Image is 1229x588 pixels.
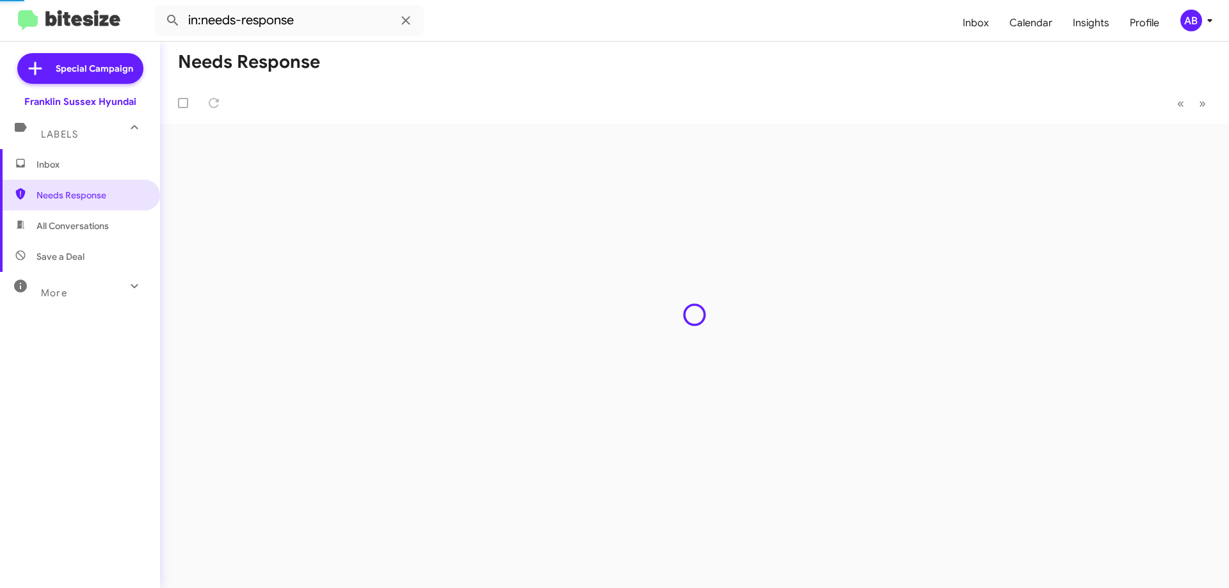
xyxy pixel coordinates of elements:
span: Inbox [36,158,145,171]
button: AB [1169,10,1215,31]
button: Next [1191,90,1214,116]
a: Calendar [999,4,1063,42]
span: » [1199,95,1206,111]
span: Labels [41,129,78,140]
span: Needs Response [36,189,145,202]
button: Previous [1169,90,1192,116]
span: All Conversations [36,219,109,232]
span: « [1177,95,1184,111]
a: Profile [1120,4,1169,42]
nav: Page navigation example [1170,90,1214,116]
h1: Needs Response [178,52,320,72]
a: Inbox [952,4,999,42]
span: More [41,287,67,299]
div: AB [1180,10,1202,31]
span: Save a Deal [36,250,84,263]
div: Franklin Sussex Hyundai [24,95,136,108]
a: Special Campaign [17,53,143,84]
a: Insights [1063,4,1120,42]
input: Search [155,5,424,36]
span: Special Campaign [56,62,133,75]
